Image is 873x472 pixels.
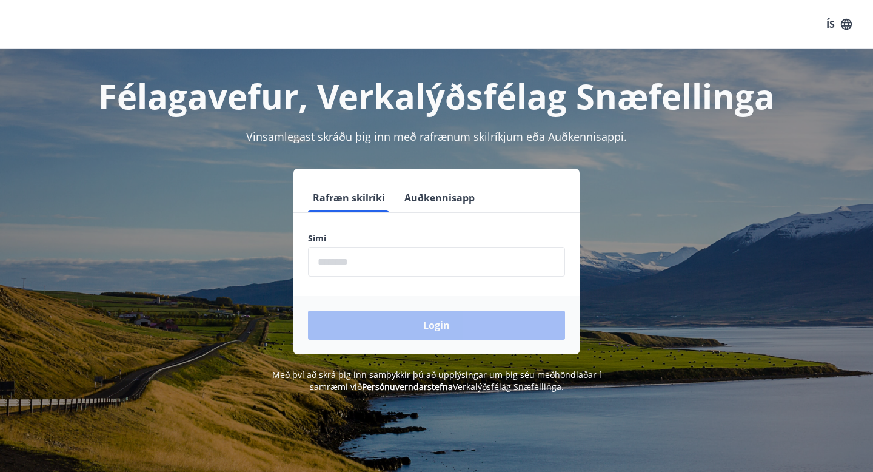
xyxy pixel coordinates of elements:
[362,381,453,393] a: Persónuverndarstefna
[308,232,565,244] label: Sími
[272,369,601,393] span: Með því að skrá þig inn samþykkir þú að upplýsingar um þig séu meðhöndlaðar í samræmi við Verkalý...
[246,129,627,144] span: Vinsamlegast skráðu þig inn með rafrænum skilríkjum eða Auðkennisappi.
[820,13,858,35] button: ÍS
[400,183,480,212] button: Auðkennisapp
[15,73,858,119] h1: Félagavefur, Verkalýðsfélag Snæfellinga
[308,183,390,212] button: Rafræn skilríki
